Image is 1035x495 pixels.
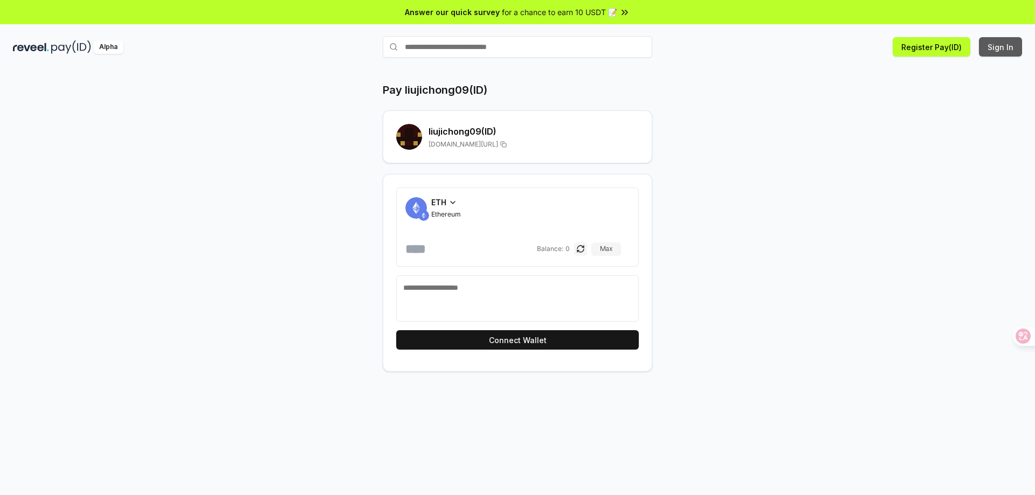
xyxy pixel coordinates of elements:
h2: liujichong09 (ID) [429,125,639,138]
button: Max [591,242,621,255]
img: ETH.svg [418,210,429,221]
button: Sign In [979,37,1022,57]
img: pay_id [51,40,91,54]
span: Answer our quick survey [405,6,500,18]
button: Connect Wallet [396,330,639,350]
span: ETH [431,197,446,208]
span: Balance: [537,245,563,253]
span: 0 [565,245,570,253]
h1: Pay liujichong09(ID) [383,82,487,97]
div: Alpha [93,40,123,54]
span: Ethereum [431,210,461,219]
span: [DOMAIN_NAME][URL] [429,140,498,149]
img: reveel_dark [13,40,49,54]
span: for a chance to earn 10 USDT 📝 [502,6,617,18]
button: Register Pay(ID) [893,37,970,57]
